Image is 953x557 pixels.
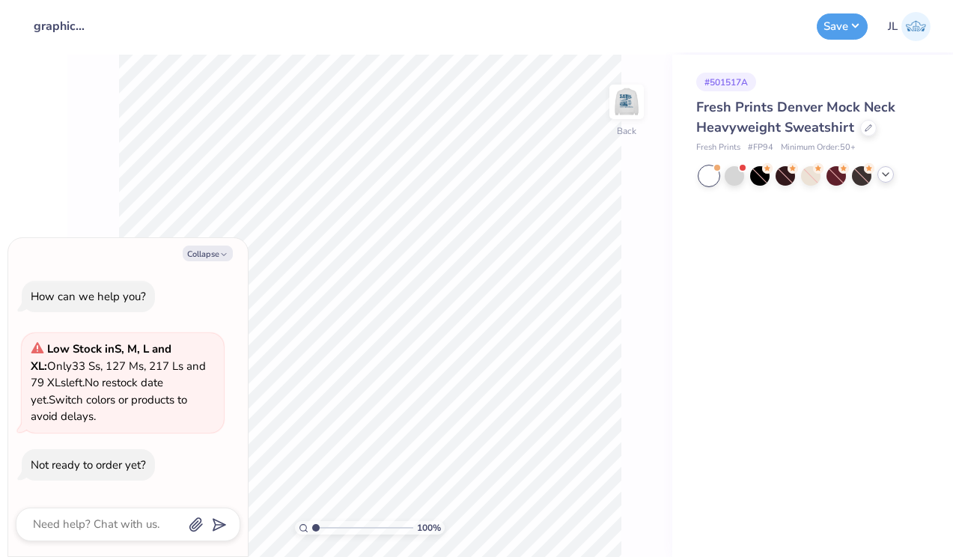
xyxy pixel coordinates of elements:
[748,141,773,154] span: # FP94
[781,141,856,154] span: Minimum Order: 50 +
[417,521,441,535] span: 100 %
[696,73,756,91] div: # 501517A
[31,341,171,374] strong: Low Stock in S, M, L and XL :
[817,13,868,40] button: Save
[696,98,895,136] span: Fresh Prints Denver Mock Neck Heavyweight Sweatshirt
[31,457,146,472] div: Not ready to order yet?
[696,141,740,154] span: Fresh Prints
[183,246,233,261] button: Collapse
[888,12,931,41] a: JL
[888,18,898,35] span: JL
[22,11,96,41] input: Untitled Design
[617,124,636,138] div: Back
[901,12,931,41] img: Jerry Lascher
[31,289,146,304] div: How can we help you?
[612,87,642,117] img: Back
[31,375,163,407] span: No restock date yet.
[31,341,206,424] span: Only 33 Ss, 127 Ms, 217 Ls and 79 XLs left. Switch colors or products to avoid delays.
